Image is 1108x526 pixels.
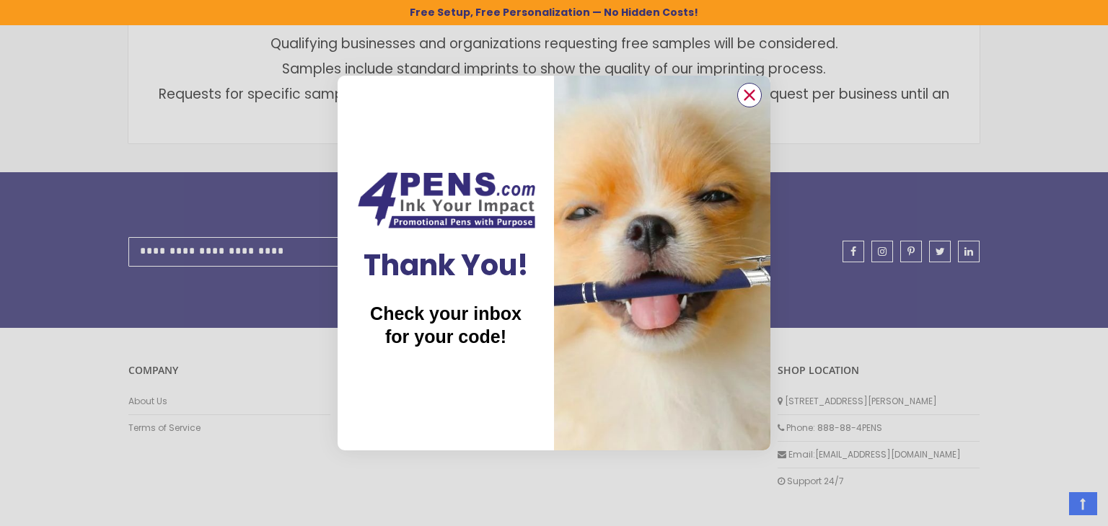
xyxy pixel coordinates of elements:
[364,245,529,285] span: Thank You!
[352,168,540,232] img: Couch
[370,303,522,347] span: Check your inbox for your code!
[554,76,770,450] img: b2d7038a-49cb-4a70-a7cc-c7b8314b33fd.jpeg
[737,83,762,107] button: Close dialog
